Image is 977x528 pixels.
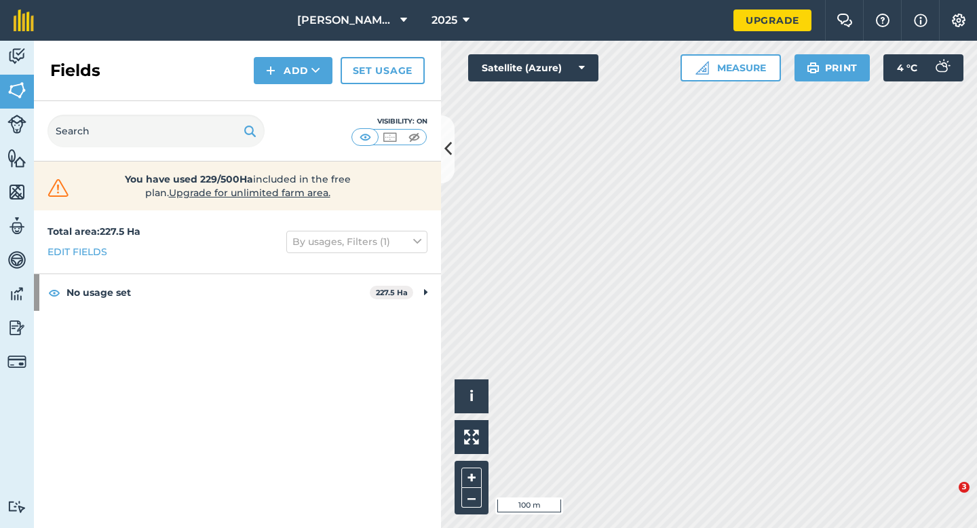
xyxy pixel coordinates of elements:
[455,379,488,413] button: i
[45,172,430,200] a: You have used 229/500Haincluded in the free plan.Upgrade for unlimited farm area.
[432,12,457,29] span: 2025
[297,12,395,29] span: [PERSON_NAME] Farms
[45,178,72,198] img: svg+xml;base64,PHN2ZyB4bWxucz0iaHR0cDovL3d3dy53My5vcmcvMjAwMC9zdmciIHdpZHRoPSIzMiIgaGVpZ2h0PSIzMC...
[381,130,398,144] img: svg+xml;base64,PHN2ZyB4bWxucz0iaHR0cDovL3d3dy53My5vcmcvMjAwMC9zdmciIHdpZHRoPSI1MCIgaGVpZ2h0PSI0MC...
[266,62,275,79] img: svg+xml;base64,PHN2ZyB4bWxucz0iaHR0cDovL3d3dy53My5vcmcvMjAwMC9zdmciIHdpZHRoPSIxNCIgaGVpZ2h0PSIyNC...
[7,318,26,338] img: svg+xml;base64,PD94bWwgdmVyc2lvbj0iMS4wIiBlbmNvZGluZz0idXRmLTgiPz4KPCEtLSBHZW5lcmF0b3I6IEFkb2JlIE...
[464,430,479,445] img: Four arrows, one pointing top left, one top right, one bottom right and the last bottom left
[93,172,382,200] span: included in the free plan .
[914,12,927,29] img: svg+xml;base64,PHN2ZyB4bWxucz0iaHR0cDovL3d3dy53My5vcmcvMjAwMC9zdmciIHdpZHRoPSIxNyIgaGVpZ2h0PSIxNy...
[837,14,853,27] img: Two speech bubbles overlapping with the left bubble in the forefront
[7,216,26,236] img: svg+xml;base64,PD94bWwgdmVyc2lvbj0iMS4wIiBlbmNvZGluZz0idXRmLTgiPz4KPCEtLSBHZW5lcmF0b3I6IEFkb2JlIE...
[47,115,265,147] input: Search
[461,468,482,488] button: +
[125,173,253,185] strong: You have used 229/500Ha
[341,57,425,84] a: Set usage
[47,225,140,238] strong: Total area : 227.5 Ha
[461,488,482,508] button: –
[50,60,100,81] h2: Fields
[7,46,26,67] img: svg+xml;base64,PD94bWwgdmVyc2lvbj0iMS4wIiBlbmNvZGluZz0idXRmLTgiPz4KPCEtLSBHZW5lcmF0b3I6IEFkb2JlIE...
[351,116,427,127] div: Visibility: On
[47,244,107,259] a: Edit fields
[681,54,781,81] button: Measure
[169,187,330,199] span: Upgrade for unlimited farm area.
[733,10,811,31] a: Upgrade
[807,60,820,76] img: svg+xml;base64,PHN2ZyB4bWxucz0iaHR0cDovL3d3dy53My5vcmcvMjAwMC9zdmciIHdpZHRoPSIxOSIgaGVpZ2h0PSIyNC...
[254,57,332,84] button: Add
[951,14,967,27] img: A cog icon
[7,115,26,134] img: svg+xml;base64,PD94bWwgdmVyc2lvbj0iMS4wIiBlbmNvZGluZz0idXRmLTgiPz4KPCEtLSBHZW5lcmF0b3I6IEFkb2JlIE...
[7,500,26,513] img: svg+xml;base64,PD94bWwgdmVyc2lvbj0iMS4wIiBlbmNvZGluZz0idXRmLTgiPz4KPCEtLSBHZW5lcmF0b3I6IEFkb2JlIE...
[286,231,427,252] button: By usages, Filters (1)
[66,274,370,311] strong: No usage set
[959,482,970,493] span: 3
[897,54,917,81] span: 4 ° C
[928,54,955,81] img: svg+xml;base64,PD94bWwgdmVyc2lvbj0iMS4wIiBlbmNvZGluZz0idXRmLTgiPz4KPCEtLSBHZW5lcmF0b3I6IEFkb2JlIE...
[7,148,26,168] img: svg+xml;base64,PHN2ZyB4bWxucz0iaHR0cDovL3d3dy53My5vcmcvMjAwMC9zdmciIHdpZHRoPSI1NiIgaGVpZ2h0PSI2MC...
[7,284,26,304] img: svg+xml;base64,PD94bWwgdmVyc2lvbj0iMS4wIiBlbmNvZGluZz0idXRmLTgiPz4KPCEtLSBHZW5lcmF0b3I6IEFkb2JlIE...
[468,54,598,81] button: Satellite (Azure)
[931,482,963,514] iframe: Intercom live chat
[883,54,963,81] button: 4 °C
[875,14,891,27] img: A question mark icon
[406,130,423,144] img: svg+xml;base64,PHN2ZyB4bWxucz0iaHR0cDovL3d3dy53My5vcmcvMjAwMC9zdmciIHdpZHRoPSI1MCIgaGVpZ2h0PSI0MC...
[7,352,26,371] img: svg+xml;base64,PD94bWwgdmVyc2lvbj0iMS4wIiBlbmNvZGluZz0idXRmLTgiPz4KPCEtLSBHZW5lcmF0b3I6IEFkb2JlIE...
[794,54,870,81] button: Print
[357,130,374,144] img: svg+xml;base64,PHN2ZyB4bWxucz0iaHR0cDovL3d3dy53My5vcmcvMjAwMC9zdmciIHdpZHRoPSI1MCIgaGVpZ2h0PSI0MC...
[244,123,256,139] img: svg+xml;base64,PHN2ZyB4bWxucz0iaHR0cDovL3d3dy53My5vcmcvMjAwMC9zdmciIHdpZHRoPSIxOSIgaGVpZ2h0PSIyNC...
[7,80,26,100] img: svg+xml;base64,PHN2ZyB4bWxucz0iaHR0cDovL3d3dy53My5vcmcvMjAwMC9zdmciIHdpZHRoPSI1NiIgaGVpZ2h0PSI2MC...
[48,284,60,301] img: svg+xml;base64,PHN2ZyB4bWxucz0iaHR0cDovL3d3dy53My5vcmcvMjAwMC9zdmciIHdpZHRoPSIxOCIgaGVpZ2h0PSIyNC...
[376,288,408,297] strong: 227.5 Ha
[7,250,26,270] img: svg+xml;base64,PD94bWwgdmVyc2lvbj0iMS4wIiBlbmNvZGluZz0idXRmLTgiPz4KPCEtLSBHZW5lcmF0b3I6IEFkb2JlIE...
[34,274,441,311] div: No usage set227.5 Ha
[470,388,474,404] span: i
[14,10,34,31] img: fieldmargin Logo
[7,182,26,202] img: svg+xml;base64,PHN2ZyB4bWxucz0iaHR0cDovL3d3dy53My5vcmcvMjAwMC9zdmciIHdpZHRoPSI1NiIgaGVpZ2h0PSI2MC...
[695,61,709,75] img: Ruler icon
